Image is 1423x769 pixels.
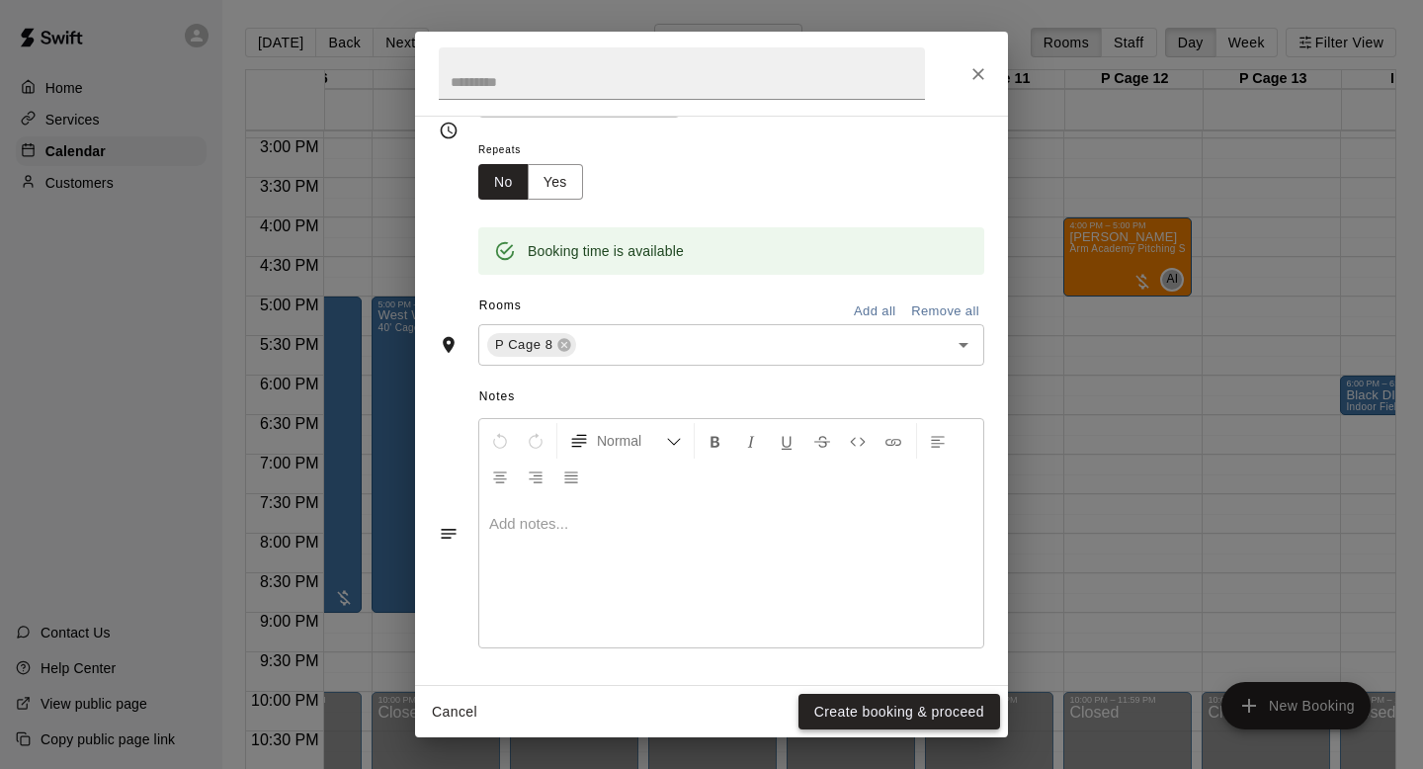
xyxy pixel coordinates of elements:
span: Normal [597,431,666,451]
button: Redo [519,423,552,459]
div: outlined button group [478,164,583,201]
div: P Cage 8 [487,333,576,357]
button: Format Underline [770,423,803,459]
button: Yes [528,164,583,201]
span: Notes [479,382,984,413]
button: Remove all [906,297,984,327]
button: Create booking & proceed [798,694,1000,730]
button: Format Bold [699,423,732,459]
button: No [478,164,529,201]
button: Left Align [921,423,955,459]
button: Center Align [483,459,517,494]
span: Repeats [478,137,599,164]
button: Formatting Options [561,423,690,459]
span: Rooms [479,299,522,312]
button: Add all [843,297,906,327]
button: Cancel [423,694,486,730]
span: P Cage 8 [487,335,560,355]
button: Format Italics [734,423,768,459]
button: Justify Align [554,459,588,494]
button: Insert Link [877,423,910,459]
button: Open [950,331,977,359]
button: Format Strikethrough [805,423,839,459]
button: Close [961,56,996,92]
button: Insert Code [841,423,875,459]
button: Undo [483,423,517,459]
button: Right Align [519,459,552,494]
svg: Notes [439,524,459,544]
div: Booking time is available [528,233,684,269]
svg: Rooms [439,335,459,355]
svg: Timing [439,121,459,140]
